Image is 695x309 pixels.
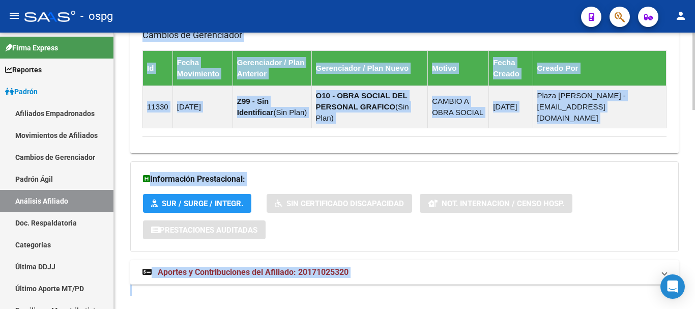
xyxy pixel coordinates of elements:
span: Sin Plan [276,108,304,117]
th: Id [143,50,173,86]
th: Creado Por [533,50,666,86]
td: [DATE] [172,86,233,128]
th: Gerenciador / Plan Anterior [233,50,311,86]
td: 11330 [143,86,173,128]
td: [DATE] [489,86,533,128]
mat-icon: person [675,10,687,22]
td: CAMBIO A OBRA SOCIAL [428,86,489,128]
button: Not. Internacion / Censo Hosp. [420,194,572,213]
span: SUR / SURGE / INTEGR. [162,199,243,208]
span: Firma Express [5,42,58,53]
h3: Información Prestacional: [143,172,666,186]
td: ( ) [233,86,311,128]
span: Sin Plan [316,102,409,122]
th: Fecha Movimiento [172,50,233,86]
span: Sin Certificado Discapacidad [286,199,404,208]
h3: Cambios de Gerenciador [142,28,667,42]
button: Prestaciones Auditadas [143,220,266,239]
strong: Z99 - Sin Identificar [237,97,274,117]
button: SUR / SURGE / INTEGR. [143,194,251,213]
span: - ospg [80,5,113,27]
span: Padrón [5,86,38,97]
td: Plaza [PERSON_NAME] - [EMAIL_ADDRESS][DOMAIN_NAME] [533,86,666,128]
span: Not. Internacion / Censo Hosp. [442,199,564,208]
mat-icon: menu [8,10,20,22]
th: Fecha Creado [489,50,533,86]
th: Gerenciador / Plan Nuevo [311,50,428,86]
span: Aportes y Contribuciones del Afiliado: 20171025320 [158,267,349,277]
span: Reportes [5,64,42,75]
th: Motivo [428,50,489,86]
strong: O10 - OBRA SOCIAL DEL PERSONAL GRAFICO [316,91,408,111]
div: Open Intercom Messenger [660,274,685,299]
td: ( ) [311,86,428,128]
span: Prestaciones Auditadas [160,226,257,235]
mat-expansion-panel-header: Aportes y Contribuciones del Afiliado: 20171025320 [130,260,679,285]
button: Sin Certificado Discapacidad [267,194,412,213]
